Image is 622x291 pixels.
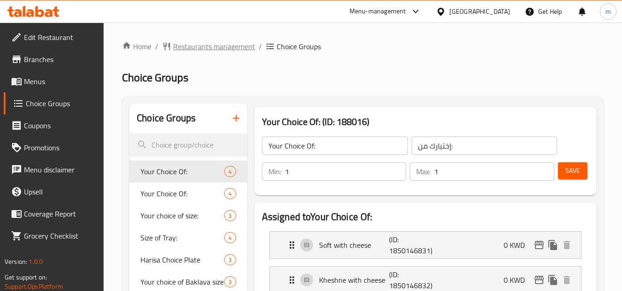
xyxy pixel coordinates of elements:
span: 4 [225,189,235,198]
nav: breadcrumb [122,41,604,52]
a: Coupons [4,114,104,137]
h2: Assigned to Your Choice Of: [262,210,589,224]
div: [GEOGRAPHIC_DATA] [449,6,510,17]
span: m [605,6,611,17]
span: Save [565,165,580,177]
div: Your Choice Of:4 [129,160,247,183]
span: Menu disclaimer [24,164,97,175]
span: Size of Tray: [140,232,224,243]
a: Promotions [4,137,104,159]
div: Menu-management [349,6,406,17]
p: (ID: 1850146831) [389,234,436,256]
a: Menu disclaimer [4,159,104,181]
p: Min: [268,166,281,177]
a: Coverage Report [4,203,104,225]
span: Your choice of Baklava size [140,276,224,287]
div: Choices [224,254,236,265]
div: Harisa Choice Plate3 [129,249,247,271]
button: edit [532,273,546,287]
span: Version: [5,256,27,268]
a: Menus [4,70,104,92]
div: Choices [224,188,236,199]
li: Expand [262,228,589,262]
span: Grocery Checklist [24,230,97,241]
span: Your Choice Of: [140,188,224,199]
a: Edit Restaurant [4,26,104,48]
li: / [155,41,158,52]
span: 3 [225,278,235,286]
span: Menus [24,76,97,87]
span: Coverage Report [24,208,97,219]
div: Choices [224,166,236,177]
a: Branches [4,48,104,70]
span: 4 [225,234,235,242]
button: edit [532,238,546,252]
span: Edit Restaurant [24,32,97,43]
button: delete [560,238,574,252]
span: Your Choice Of: [140,166,224,177]
span: Harisa Choice Plate [140,254,224,265]
div: Expand [270,232,581,258]
li: / [259,41,262,52]
a: Grocery Checklist [4,225,104,247]
p: Max: [416,166,430,177]
h3: Your Choice Of: (ID: 188016) [262,114,589,129]
div: Choices [224,276,236,287]
span: 3 [225,256,235,264]
p: Soft with cheese [319,240,389,251]
p: Kheshne with cheese [319,274,389,285]
input: search [129,133,247,157]
span: 4 [225,167,235,176]
button: delete [560,273,574,287]
p: 0 KWD [504,274,532,285]
a: Restaurants management [162,41,255,52]
p: 0 KWD [504,240,532,251]
a: Home [122,41,151,52]
span: Upsell [24,186,97,197]
span: Choice Groups [277,41,321,52]
span: Choice Groups [122,67,188,88]
a: Choice Groups [4,92,104,114]
p: (ID: 1850146832) [389,269,436,291]
span: Your choice of size: [140,210,224,221]
button: duplicate [546,273,560,287]
button: duplicate [546,238,560,252]
div: Your Choice Of:4 [129,183,247,205]
span: Restaurants management [173,41,255,52]
div: Your choice of size:3 [129,205,247,227]
span: 1.0.0 [29,256,43,268]
span: Branches [24,54,97,65]
h2: Choice Groups [137,111,196,125]
button: Save [558,162,587,179]
span: Promotions [24,142,97,153]
div: Size of Tray:4 [129,227,247,249]
span: Get support on: [5,271,47,283]
span: Coupons [24,120,97,131]
span: Choice Groups [26,98,97,109]
a: Upsell [4,181,104,203]
div: Choices [224,232,236,243]
span: 3 [225,211,235,220]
